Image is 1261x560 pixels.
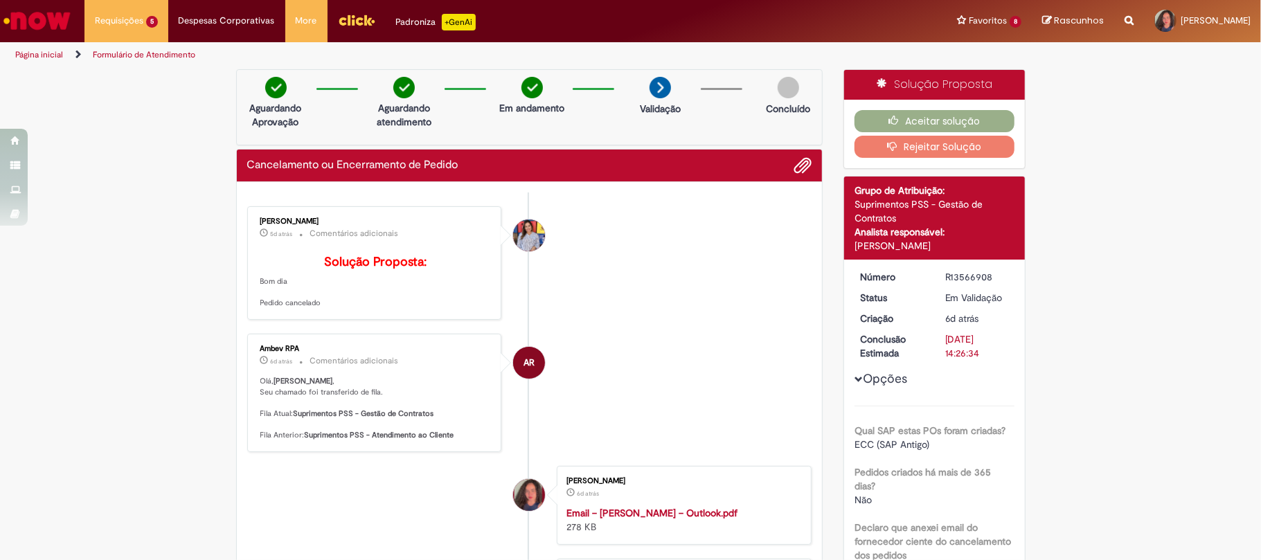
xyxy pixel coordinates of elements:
p: Concluído [766,102,810,116]
p: Olá, , Seu chamado foi transferido de fila. Fila Atual: Fila Anterior: [260,376,491,441]
span: Não [855,494,872,506]
div: [DATE] 14:26:34 [945,332,1010,360]
h2: Cancelamento ou Encerramento de Pedido Histórico de tíquete [247,159,458,172]
dt: Conclusão Estimada [850,332,935,360]
span: 5 [146,16,158,28]
img: click_logo_yellow_360x200.png [338,10,375,30]
div: Ambev RPA [260,345,491,353]
dt: Status [850,291,935,305]
button: Adicionar anexos [794,156,812,174]
a: Página inicial [15,49,63,60]
span: 8 [1010,16,1021,28]
small: Comentários adicionais [310,228,399,240]
div: Padroniza [396,14,476,30]
p: Bom dia Pedido cancelado [260,255,491,309]
div: [PERSON_NAME] [260,217,491,226]
time: 25/09/2025 14:26:25 [577,489,599,498]
a: Formulário de Atendimento [93,49,195,60]
div: Anna Beatriz Alves Bernardino [513,479,545,511]
div: 25/09/2025 14:26:31 [945,311,1010,325]
b: Suprimentos PSS - Gestão de Contratos [294,408,434,419]
div: Analista responsável: [855,225,1014,239]
button: Aceitar solução [855,110,1014,132]
b: [PERSON_NAME] [274,376,333,386]
ul: Trilhas de página [10,42,830,68]
div: Em Validação [945,291,1010,305]
img: ServiceNow [1,7,73,35]
small: Comentários adicionais [310,355,399,367]
p: Aguardando Aprovação [242,101,310,129]
span: More [296,14,317,28]
a: Email – [PERSON_NAME] – Outlook.pdf [566,507,737,519]
dt: Número [850,270,935,284]
span: 6d atrás [271,357,293,365]
div: Ambev RPA [513,347,545,379]
time: 25/09/2025 15:34:37 [271,357,293,365]
span: Despesas Corporativas [179,14,275,28]
img: check-circle-green.png [521,77,543,98]
div: Suprimentos PSS - Gestão de Contratos [855,197,1014,225]
div: Grupo de Atribuição: [855,183,1014,197]
span: 6d atrás [945,312,979,325]
img: check-circle-green.png [265,77,287,98]
b: Solução Proposta: [324,254,427,270]
b: Pedidos criados há mais de 365 dias? [855,466,991,492]
p: +GenAi [442,14,476,30]
button: Rejeitar Solução [855,136,1014,158]
a: Rascunhos [1042,15,1104,28]
div: Solução Proposta [844,70,1025,100]
div: [PERSON_NAME] [855,239,1014,253]
div: 278 KB [566,506,797,534]
span: 5d atrás [271,230,293,238]
p: Aguardando atendimento [370,101,438,129]
div: Julia Roberta Silva Lino [513,219,545,251]
time: 25/09/2025 14:26:31 [945,312,979,325]
span: Requisições [95,14,143,28]
b: Suprimentos PSS - Atendimento ao Cliente [305,430,454,440]
span: Favoritos [969,14,1007,28]
b: Qual SAP estas POs foram criadas? [855,424,1005,437]
div: [PERSON_NAME] [566,477,797,485]
span: 6d atrás [577,489,599,498]
div: R13566908 [945,270,1010,284]
dt: Criação [850,311,935,325]
span: AR [524,346,535,379]
img: check-circle-green.png [393,77,415,98]
span: ECC (SAP Antigo) [855,438,929,451]
span: Rascunhos [1054,14,1104,27]
span: [PERSON_NAME] [1181,15,1251,26]
time: 27/09/2025 10:56:43 [271,230,293,238]
img: img-circle-grey.png [778,77,799,98]
p: Validação [640,102,681,116]
img: arrow-next.png [650,77,671,98]
p: Em andamento [499,101,564,115]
